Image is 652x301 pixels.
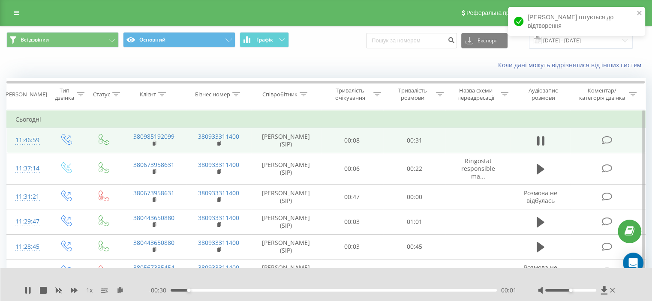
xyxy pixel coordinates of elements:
[133,132,174,140] a: 380985192099
[15,132,38,149] div: 11:46:59
[198,132,239,140] a: 380933311400
[6,32,119,48] button: Всі дзвінки
[123,32,235,48] button: Основний
[133,189,174,197] a: 380673958631
[251,153,321,185] td: [PERSON_NAME] (SIP)
[637,9,643,18] button: close
[321,209,383,234] td: 00:03
[133,214,174,222] a: 380443650880
[383,128,445,153] td: 00:31
[454,87,499,101] div: Назва схеми переадресації
[133,161,174,169] a: 380673958631
[383,259,445,284] td: 00:00
[623,253,643,273] div: Open Intercom Messenger
[508,7,645,36] div: [PERSON_NAME] готується до відтворення
[93,91,110,98] div: Статус
[329,87,372,101] div: Тривалість очікування
[15,238,38,255] div: 11:28:45
[262,91,297,98] div: Співробітник
[256,37,273,43] span: Графік
[251,209,321,234] td: [PERSON_NAME] (SIP)
[524,263,557,279] span: Розмова не відбулась
[383,209,445,234] td: 01:01
[466,9,529,16] span: Реферальна програма
[524,189,557,205] span: Розмова не відбулась
[461,157,495,180] span: Ringostat responsible ma...
[198,238,239,247] a: 380933311400
[54,87,74,101] div: Тип дзвінка
[15,263,38,280] div: 11:27:08
[4,91,47,98] div: [PERSON_NAME]
[251,259,321,284] td: [PERSON_NAME] (SIP)
[251,185,321,209] td: [PERSON_NAME] (SIP)
[15,213,38,230] div: 11:29:47
[383,234,445,259] td: 00:45
[321,153,383,185] td: 00:06
[391,87,434,101] div: Тривалість розмови
[240,32,289,48] button: Графік
[149,286,171,295] span: - 00:30
[321,234,383,259] td: 00:03
[198,214,239,222] a: 380933311400
[321,259,383,284] td: 00:33
[569,289,572,292] div: Accessibility label
[15,160,38,177] div: 11:37:14
[86,286,93,295] span: 1 x
[501,286,517,295] span: 00:01
[577,87,627,101] div: Коментар/категорія дзвінка
[383,153,445,185] td: 00:22
[366,33,457,48] input: Пошук за номером
[251,234,321,259] td: [PERSON_NAME] (SIP)
[187,289,190,292] div: Accessibility label
[198,161,239,169] a: 380933311400
[461,33,508,48] button: Експорт
[321,185,383,209] td: 00:47
[133,263,174,271] a: 380567335454
[140,91,156,98] div: Клієнт
[518,87,568,101] div: Аудіозапис розмови
[251,128,321,153] td: [PERSON_NAME] (SIP)
[198,189,239,197] a: 380933311400
[7,111,646,128] td: Сьогодні
[321,128,383,153] td: 00:08
[195,91,230,98] div: Бізнес номер
[15,188,38,205] div: 11:31:21
[133,238,174,247] a: 380443650880
[498,61,646,69] a: Коли дані можуть відрізнятися вiд інших систем
[383,185,445,209] td: 00:00
[198,263,239,271] a: 380933311400
[21,36,49,43] span: Всі дзвінки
